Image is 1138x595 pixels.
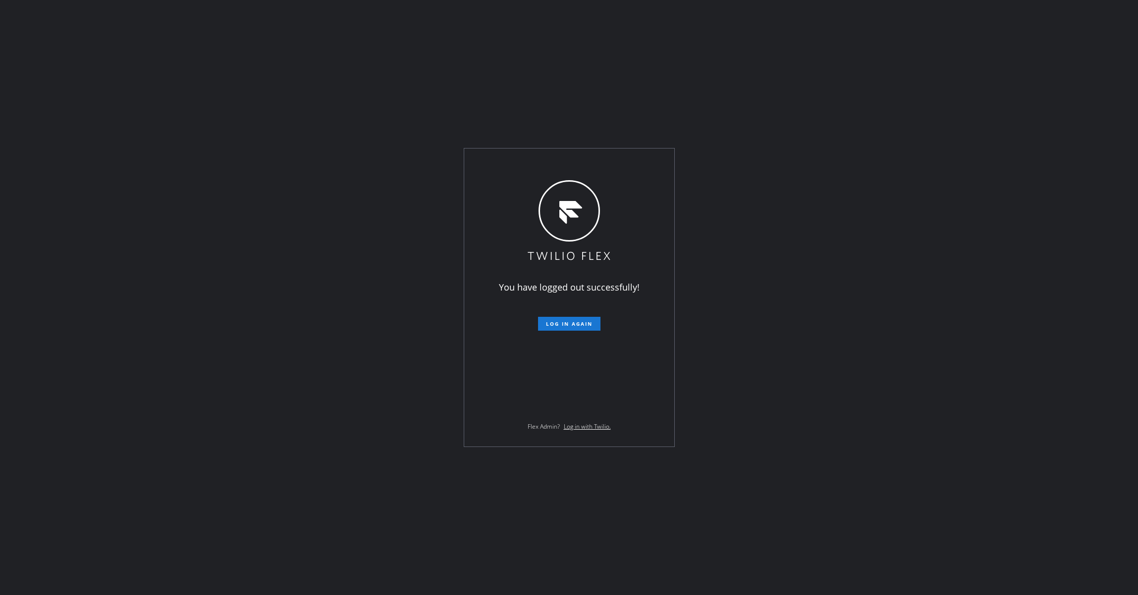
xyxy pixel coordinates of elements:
a: Log in with Twilio. [564,422,611,431]
span: Log in again [546,320,593,327]
button: Log in again [538,317,600,331]
span: Flex Admin? [528,422,560,431]
span: You have logged out successfully! [499,281,640,293]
